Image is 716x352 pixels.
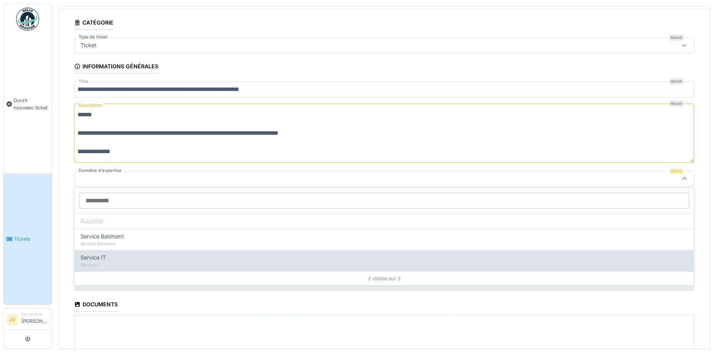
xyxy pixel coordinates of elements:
[16,8,39,31] img: Badge_color-CXgf-gQk.svg
[7,311,49,330] a: JV Demandeur[PERSON_NAME]
[77,41,99,50] div: Ticket
[7,314,18,326] li: JV
[669,101,683,107] div: Requis
[77,167,123,174] label: Domaine d'expertise
[81,241,688,247] div: Service Batiment
[74,17,114,30] div: Catégorie
[81,232,124,241] span: Service Batiment
[77,78,90,85] label: Titre
[74,61,158,74] div: Informations générales
[13,97,49,111] span: Ouvrir nouveau ticket
[74,213,694,229] div: Aucun(e)
[3,174,52,305] a: Tickets
[14,235,49,243] span: Tickets
[74,299,118,312] div: Documents
[3,35,52,174] a: Ouvrir nouveau ticket
[81,262,688,268] div: Service IT
[21,311,49,317] div: Demandeur
[669,168,683,174] div: Requis
[669,78,683,84] div: Requis
[77,34,109,40] label: Type de ticket
[81,253,106,262] span: Service IT
[74,271,694,285] div: 2 visible sur 2
[21,311,49,328] li: [PERSON_NAME]
[669,35,683,41] div: Requis
[77,101,104,110] label: Description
